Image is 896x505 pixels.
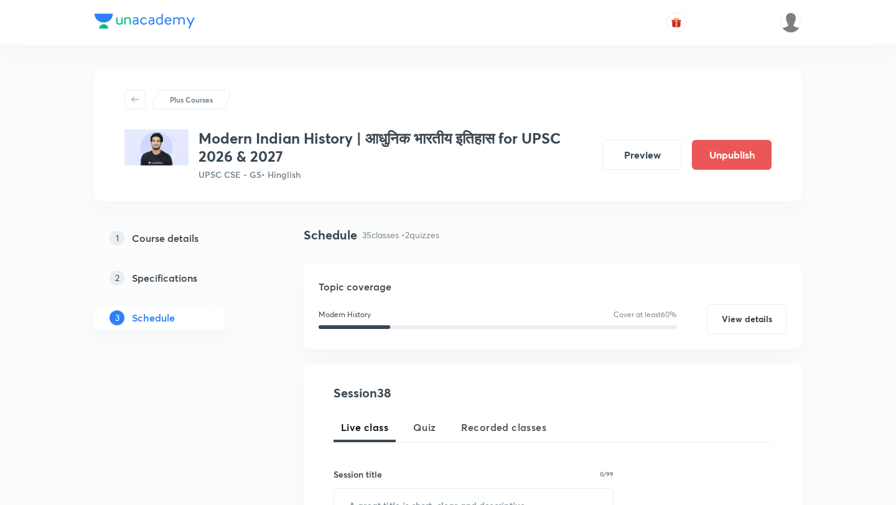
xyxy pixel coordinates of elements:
p: Plus Courses [170,94,213,105]
h3: Modern Indian History | आधुनिक भारतीय इतिहास for UPSC 2026 & 2027 [198,129,592,165]
h4: Schedule [304,226,357,244]
button: avatar [666,12,686,32]
img: 19E03857-3385-4008-B9C9-5041D09E7A5E_plus.png [124,129,189,165]
img: Ajit [780,12,801,33]
p: UPSC CSE - GS • Hinglish [198,168,592,181]
button: Unpublish [692,140,772,170]
h5: Specifications [132,271,197,285]
h5: Schedule [132,310,175,325]
a: Company Logo [95,14,195,32]
p: Cover at least 60 % [614,309,677,320]
span: Recorded classes [461,420,546,435]
a: 2Specifications [95,266,264,290]
p: 0/99 [600,471,614,477]
h5: Course details [132,231,198,246]
span: Live class [341,420,388,435]
p: 35 classes [362,228,399,241]
p: • 2 quizzes [401,228,439,241]
p: 3 [110,310,124,325]
img: avatar [671,17,682,28]
p: 2 [110,271,124,285]
h6: Session title [334,468,382,481]
a: 1Course details [95,226,264,251]
h4: Session 38 [334,384,561,402]
img: Company Logo [95,14,195,29]
p: 1 [110,231,124,246]
button: View details [707,304,786,334]
h5: Topic coverage [319,279,786,294]
button: Preview [602,140,682,170]
span: Quiz [413,420,436,435]
p: Modern History [319,309,371,320]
